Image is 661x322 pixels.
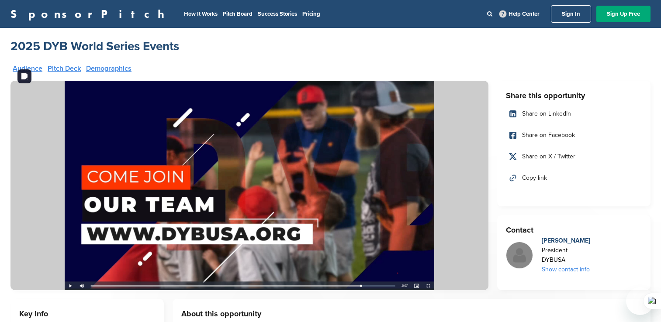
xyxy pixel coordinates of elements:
a: Demographics [86,65,132,72]
a: Copy link [506,169,642,187]
a: Sign Up Free [596,6,651,22]
img: Sponsorpitch & [10,81,488,290]
h3: Contact [506,224,642,236]
span: Share on Facebook [522,130,575,140]
a: Sign In [551,5,591,23]
a: How It Works [184,10,218,17]
a: Pitch Board [223,10,253,17]
a: Help Center [498,9,541,19]
h3: About this opportunity [181,308,642,320]
h3: Key Info [19,308,155,320]
span: Copy link [522,173,547,183]
a: Pricing [302,10,320,17]
a: Share on Facebook [506,126,642,144]
iframe: Tlačítko pro spuštění okna posílání zpráv [626,287,654,315]
div: Show contact info [542,265,590,274]
span: Share on LinkedIn [522,109,571,119]
span: Share on X / Twitter [522,152,575,161]
div: DYBUSA [542,255,590,265]
a: Share on LinkedIn [506,105,642,123]
a: Share on X / Twitter [506,147,642,166]
img: Missing [506,242,533,268]
a: Audience [13,65,42,72]
div: President [542,246,590,255]
div: [PERSON_NAME] [542,236,590,246]
h3: Share this opportunity [506,89,642,102]
a: Pitch Deck [48,65,81,72]
a: Success Stories [258,10,297,17]
a: 2025 DYB World Series Events [10,38,179,54]
a: SponsorPitch [10,8,170,20]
